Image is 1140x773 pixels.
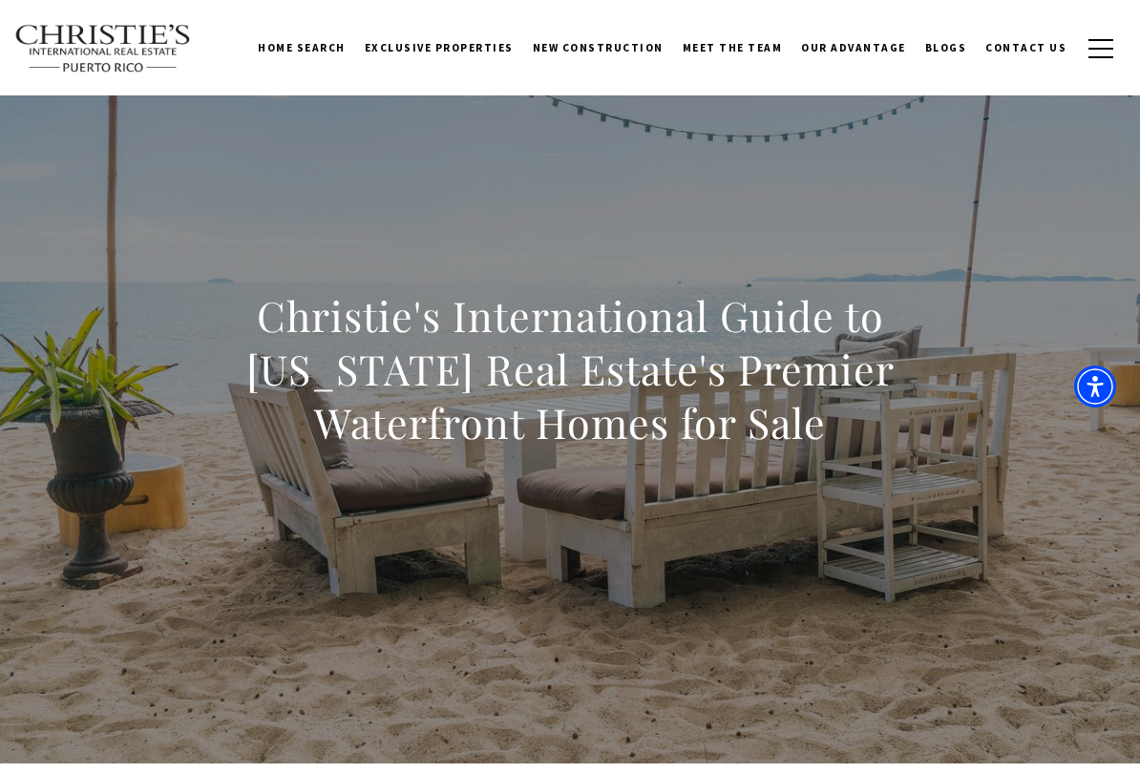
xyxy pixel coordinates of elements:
[248,24,355,72] a: Home Search
[533,41,664,54] span: New Construction
[14,24,192,73] img: Christie's International Real Estate text transparent background
[1074,366,1116,407] div: Accessibility Menu
[523,24,673,72] a: New Construction
[355,24,523,72] a: Exclusive Properties
[149,289,991,449] h1: Christie's International Guide to [US_STATE] Real Estate's Premier Waterfront Homes for Sale
[673,24,792,72] a: Meet the Team
[748,19,1121,281] iframe: bss-luxurypresence
[365,41,514,54] span: Exclusive Properties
